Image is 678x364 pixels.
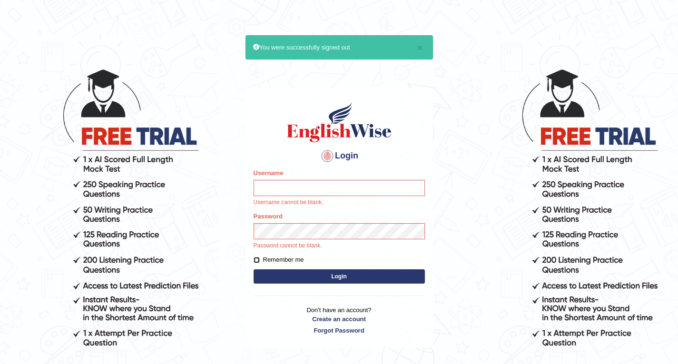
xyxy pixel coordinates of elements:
[254,198,425,207] p: Username cannot be blank.
[254,242,425,250] p: Password cannot be blank.
[254,148,425,164] h4: Login
[285,101,393,144] img: Logo of English Wise sign in for intelligent practice with AI
[254,255,304,265] label: Remember me
[254,315,425,324] a: Create an account
[254,305,425,335] p: Don't have an account?
[254,257,260,263] input: Remember me
[246,35,433,59] div: You were successfully signed out
[254,269,425,284] button: Login
[417,43,423,53] button: ×
[254,326,425,335] a: Forgot Password
[254,168,284,177] label: Username
[254,212,283,221] label: Password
